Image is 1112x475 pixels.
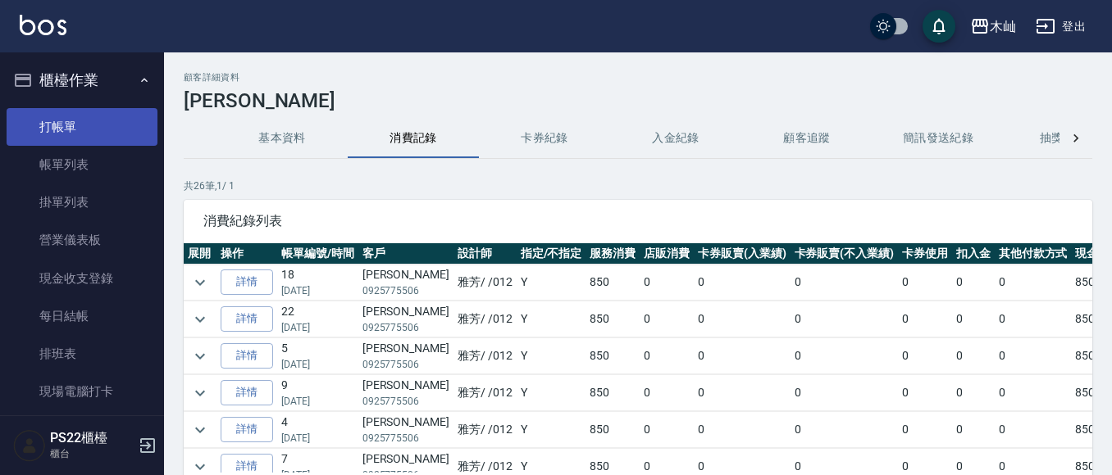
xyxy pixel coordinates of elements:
[277,338,358,374] td: 5
[694,338,791,374] td: 0
[184,89,1092,112] h3: [PERSON_NAME]
[952,412,995,448] td: 0
[184,243,216,265] th: 展開
[277,375,358,411] td: 9
[898,265,952,301] td: 0
[586,301,640,337] td: 850
[203,213,1073,229] span: 消費紀錄列表
[923,10,955,43] button: save
[898,412,952,448] td: 0
[453,301,517,337] td: 雅芳 / /012
[453,338,517,374] td: 雅芳 / /012
[791,412,899,448] td: 0
[362,320,449,335] p: 0925775506
[453,375,517,411] td: 雅芳 / /012
[221,306,273,332] a: 詳情
[362,357,449,372] p: 0925775506
[952,338,995,374] td: 0
[610,119,741,158] button: 入金紀錄
[586,375,640,411] td: 850
[995,243,1072,265] th: 其他付款方式
[7,260,157,297] a: 現金收支登錄
[362,394,449,409] p: 0925775506
[873,119,1004,158] button: 簡訊發送紀錄
[694,301,791,337] td: 0
[952,243,995,265] th: 扣入金
[952,301,995,337] td: 0
[479,119,610,158] button: 卡券紀錄
[640,243,694,265] th: 店販消費
[694,375,791,411] td: 0
[7,373,157,410] a: 現場電腦打卡
[453,243,517,265] th: 設計師
[358,338,453,374] td: [PERSON_NAME]
[640,338,694,374] td: 0
[7,297,157,335] a: 每日結帳
[694,243,791,265] th: 卡券販賣(入業績)
[898,243,952,265] th: 卡券使用
[13,429,46,462] img: Person
[898,375,952,411] td: 0
[221,380,273,405] a: 詳情
[586,265,640,301] td: 850
[281,431,354,446] p: [DATE]
[995,375,1072,411] td: 0
[358,301,453,337] td: [PERSON_NAME]
[517,301,586,337] td: Y
[995,338,1072,374] td: 0
[7,183,157,221] a: 掛單列表
[995,265,1072,301] td: 0
[791,301,899,337] td: 0
[517,412,586,448] td: Y
[640,375,694,411] td: 0
[358,412,453,448] td: [PERSON_NAME]
[898,338,952,374] td: 0
[453,265,517,301] td: 雅芳 / /012
[216,119,348,158] button: 基本資料
[281,394,354,409] p: [DATE]
[586,338,640,374] td: 850
[640,301,694,337] td: 0
[898,301,952,337] td: 0
[277,301,358,337] td: 22
[221,417,273,442] a: 詳情
[188,307,212,332] button: expand row
[995,301,1072,337] td: 0
[791,375,899,411] td: 0
[358,265,453,301] td: [PERSON_NAME]
[952,265,995,301] td: 0
[517,375,586,411] td: Y
[277,412,358,448] td: 4
[640,412,694,448] td: 0
[964,10,1023,43] button: 木屾
[281,283,354,298] p: [DATE]
[184,72,1092,83] h2: 顧客詳細資料
[7,59,157,102] button: 櫃檯作業
[277,265,358,301] td: 18
[358,243,453,265] th: 客戶
[50,430,134,446] h5: PS22櫃檯
[1029,11,1092,42] button: 登出
[791,338,899,374] td: 0
[281,357,354,372] p: [DATE]
[995,412,1072,448] td: 0
[348,119,479,158] button: 消費記錄
[20,15,66,35] img: Logo
[184,179,1092,193] p: 共 26 筆, 1 / 1
[221,269,273,295] a: 詳情
[7,108,157,146] a: 打帳單
[362,283,449,298] p: 0925775506
[694,265,791,301] td: 0
[362,431,449,446] p: 0925775506
[7,335,157,373] a: 排班表
[188,418,212,442] button: expand row
[791,243,899,265] th: 卡券販賣(不入業績)
[517,338,586,374] td: Y
[586,412,640,448] td: 850
[188,381,212,405] button: expand row
[517,265,586,301] td: Y
[791,265,899,301] td: 0
[7,146,157,183] a: 帳單列表
[952,375,995,411] td: 0
[50,446,134,461] p: 櫃台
